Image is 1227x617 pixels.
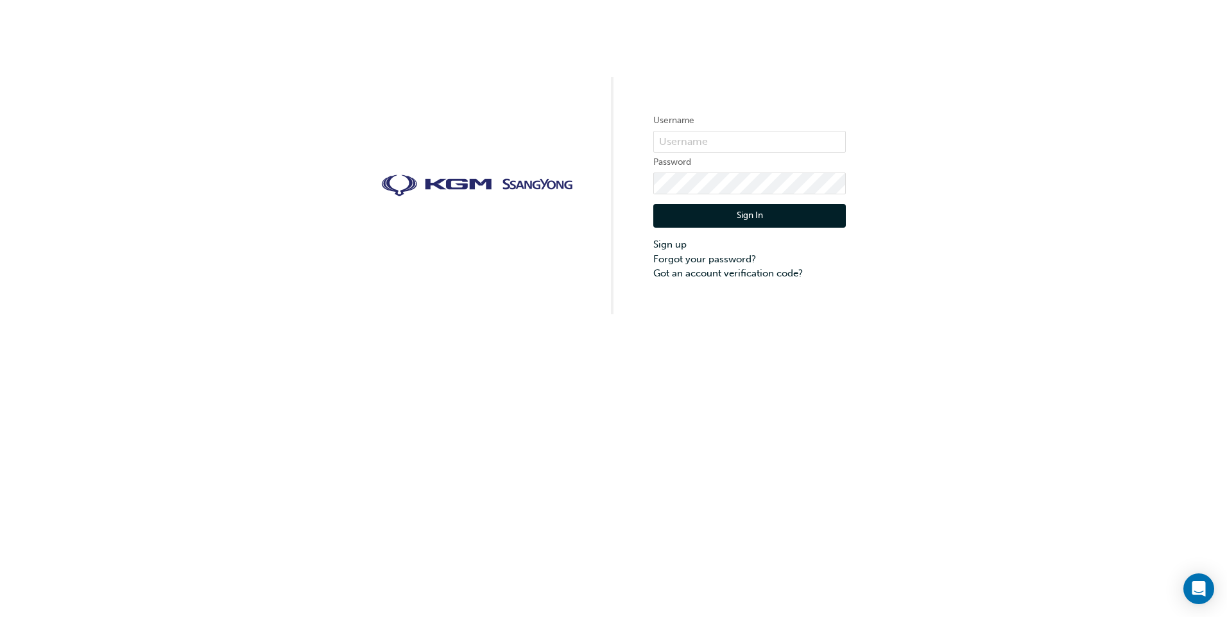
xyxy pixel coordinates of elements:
[653,252,846,267] a: Forgot your password?
[381,174,574,198] img: kgm
[653,266,846,281] a: Got an account verification code?
[653,204,846,228] button: Sign In
[653,113,846,128] label: Username
[653,155,846,170] label: Password
[1183,573,1214,604] div: Open Intercom Messenger
[653,131,846,153] input: Username
[653,237,846,252] a: Sign up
